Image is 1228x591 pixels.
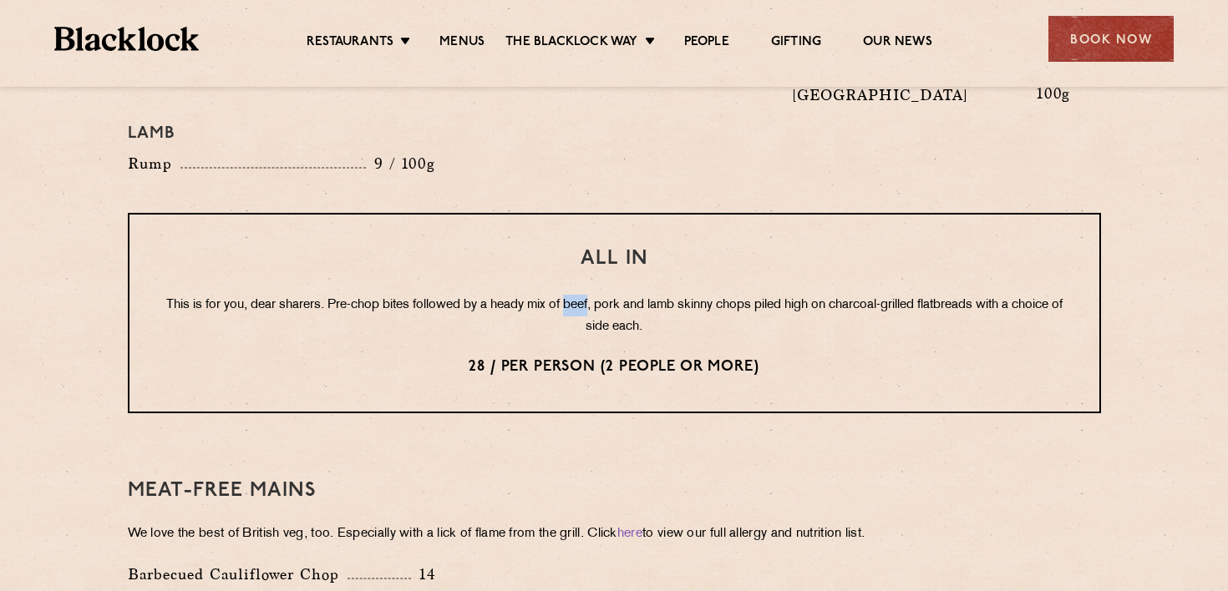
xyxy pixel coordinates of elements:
p: 14 [411,563,435,585]
a: Gifting [771,34,821,53]
p: Rump [128,152,180,175]
h4: Lamb [128,124,1101,144]
a: Restaurants [307,34,393,53]
p: This is for you, dear sharers. Pre-chop bites followed by a heady mix of beef, pork and lamb skin... [163,295,1066,338]
div: Book Now [1048,16,1174,62]
a: Menus [439,34,485,53]
h3: All In [163,248,1066,270]
p: 9 / 100g [366,153,435,174]
img: BL_Textured_Logo-footer-cropped.svg [54,27,199,51]
p: We love the best of British veg, too. Especially with a lick of flame from the grill. Click to vi... [128,523,1101,546]
h3: Meat-Free mains [128,480,1101,502]
a: Our News [863,34,932,53]
a: People [684,34,729,53]
p: 28 / per person (2 people or more) [163,356,1066,378]
p: Barbecued Cauliflower Chop [128,563,348,586]
a: The Blacklock Way [505,34,637,53]
a: here [617,528,642,540]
